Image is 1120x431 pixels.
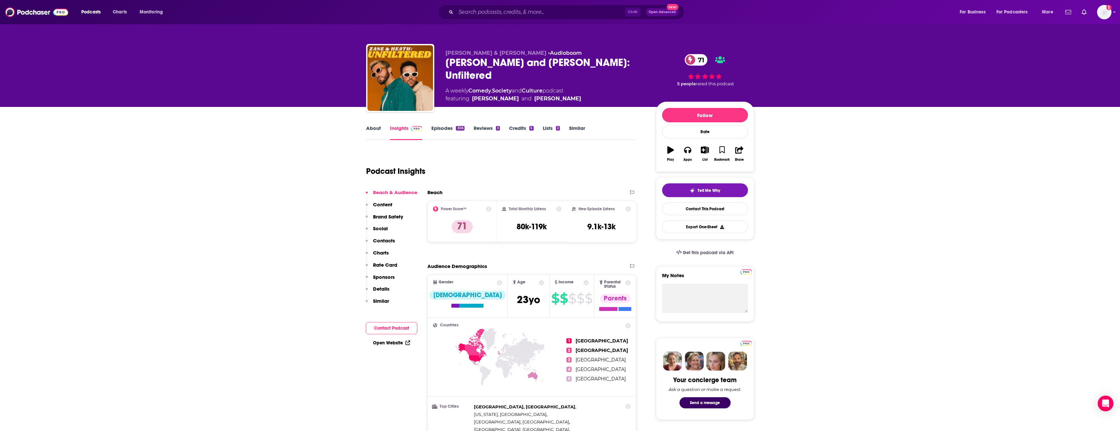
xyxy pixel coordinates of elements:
a: Episodes306 [431,125,464,140]
span: For Business [960,8,986,17]
button: tell me why sparkleTell Me Why [662,183,748,197]
span: Parental Status [604,280,624,289]
span: Get this podcast via API [683,250,734,256]
span: Tell Me Why [698,188,720,193]
span: Charts [113,8,127,17]
span: [GEOGRAPHIC_DATA] [576,376,626,382]
span: 5 people [677,81,696,86]
button: List [696,142,713,166]
button: Social [366,225,388,237]
span: [PERSON_NAME] & [PERSON_NAME] [445,50,546,56]
h2: Reach [427,189,442,195]
p: Brand Safety [373,214,403,220]
a: Lists2 [543,125,560,140]
span: rated this podcast [696,81,734,86]
p: Social [373,225,388,232]
img: User Profile [1097,5,1111,19]
span: 1 [566,338,572,343]
a: Pro website [740,268,752,275]
a: 71 [685,54,708,66]
button: open menu [992,7,1037,17]
div: Bookmark [714,158,730,162]
button: Open AdvancedNew [646,8,679,16]
span: $ [585,293,592,304]
p: Charts [373,250,389,256]
svg: Add a profile image [1106,5,1111,10]
span: [US_STATE], [GEOGRAPHIC_DATA] [474,412,546,417]
button: open menu [955,7,994,17]
div: 2 [556,126,560,131]
span: $ [568,293,576,304]
img: Sydney Profile [663,352,682,371]
p: Rate Card [373,262,397,268]
p: Details [373,286,389,292]
button: open menu [77,7,109,17]
div: [PERSON_NAME] [534,95,581,103]
span: Countries [440,323,459,327]
span: [GEOGRAPHIC_DATA], [GEOGRAPHIC_DATA] [474,404,575,409]
button: Similar [366,298,389,310]
h2: Power Score™ [441,207,466,211]
div: Search podcasts, credits, & more... [444,5,691,20]
button: Sponsors [366,274,395,286]
div: 306 [456,126,464,131]
span: $ [577,293,584,304]
span: [GEOGRAPHIC_DATA] [576,338,628,344]
button: Follow [662,108,748,122]
p: 71 [452,220,473,233]
a: Charts [108,7,131,17]
a: Audioboom [550,50,582,56]
span: Monitoring [140,8,163,17]
div: List [702,158,708,162]
div: Share [735,158,744,162]
img: Jules Profile [706,352,725,371]
span: • [548,50,582,56]
button: Play [662,142,679,166]
span: [GEOGRAPHIC_DATA] [576,366,626,372]
button: Charts [366,250,389,262]
span: and [512,88,522,94]
a: About [366,125,381,140]
span: [GEOGRAPHIC_DATA] [576,357,626,363]
span: $ [551,293,559,304]
div: Ask a question or make a request. [669,387,741,392]
h2: Audience Demographics [427,263,487,269]
img: Podchaser Pro [411,126,422,131]
span: 2 [566,348,572,353]
a: Society [492,88,512,94]
span: featuring [445,95,581,103]
span: Gender [439,280,453,284]
div: 71 5 peoplerated this podcast [656,50,754,91]
p: Content [373,201,392,208]
span: , [474,403,576,411]
div: Parents [600,294,631,303]
span: New [667,4,678,10]
div: Apps [683,158,692,162]
button: Contacts [366,237,395,250]
p: Reach & Audience [373,189,417,195]
div: 5 [529,126,533,131]
span: Income [559,280,574,284]
label: My Notes [662,272,748,284]
span: 71 [691,54,708,66]
span: Open Advanced [649,10,676,14]
span: , [474,418,570,426]
a: Reviews3 [474,125,500,140]
h3: Top Cities [433,404,471,409]
span: , [474,411,547,418]
span: 3 [566,357,572,362]
div: [PERSON_NAME] [472,95,519,103]
p: Similar [373,298,389,304]
button: Rate Card [366,262,397,274]
a: Credits5 [509,125,533,140]
a: Get this podcast via API [671,245,739,261]
img: Zane and Heath: Unfiltered [367,45,433,111]
h3: 80k-119k [517,222,547,232]
a: Contact This Podcast [662,202,748,215]
span: 4 [566,367,572,372]
a: Pro website [740,340,752,346]
button: Details [366,286,389,298]
div: Open Intercom Messenger [1098,396,1113,411]
span: $ [560,293,568,304]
